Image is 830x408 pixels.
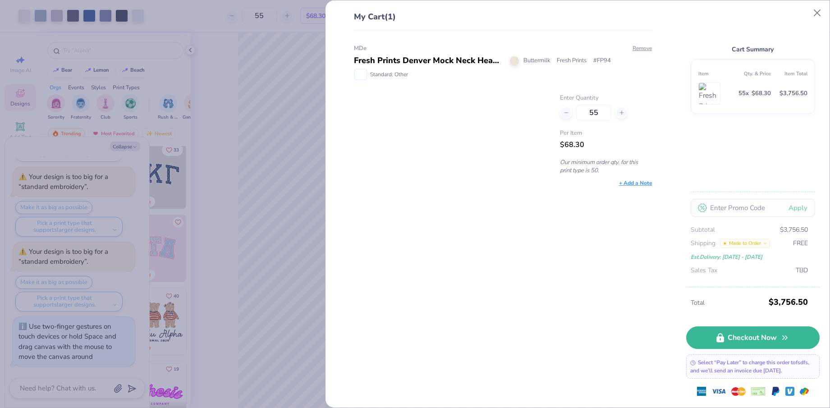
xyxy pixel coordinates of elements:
span: $68.30 [560,140,584,150]
span: Total [691,298,766,308]
img: express [697,387,706,396]
th: Item Total [771,67,807,81]
span: $3,756.50 [780,225,808,235]
span: # FP94 [593,56,611,65]
img: Fresh Prints FP94 [699,83,720,104]
p: Our minimum order qty. for this print type is 50. [560,158,652,174]
div: + Add a Note [619,179,652,187]
img: GPay [800,387,809,396]
th: Qty. & Price [734,67,771,81]
span: $68.30 [752,88,771,99]
div: Cart Summary [691,44,815,55]
span: $3,756.50 [780,88,807,99]
button: Remove [632,44,652,52]
span: TBD [796,266,808,275]
div: Est. Delivery: [DATE] - [DATE] [691,252,808,262]
span: 55 x [738,88,749,99]
div: My Cart (1) [354,11,652,31]
img: Venmo [785,387,794,396]
img: Paypal [771,387,780,396]
img: visa [711,384,726,399]
div: Fresh Prints Denver Mock Neck Heavyweight Sweatshirt [354,55,503,67]
span: Buttermilk [523,56,550,65]
span: Sales Tax [691,266,717,275]
img: cheque [751,387,766,396]
input: Enter Promo Code [691,199,815,217]
div: Made to Order [720,239,770,248]
div: Select “Pay Later” to charge this order to fsdfs , and we’ll send an invoice due [DATE]. [686,354,820,379]
span: $3,756.50 [769,294,808,310]
span: Shipping [691,238,715,248]
span: Standard: Other [370,70,408,78]
span: Fresh Prints [557,56,587,65]
input: – – [576,105,611,121]
span: FREE [793,238,808,248]
span: Per Item [560,129,652,138]
button: Close [809,5,826,22]
span: Subtotal [691,225,715,235]
a: Checkout Now [686,326,820,349]
label: Enter Quantity [560,94,652,103]
div: MDe [354,44,652,53]
img: master-card [731,384,746,399]
img: Standard: Other [355,69,367,79]
th: Item [698,67,735,81]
